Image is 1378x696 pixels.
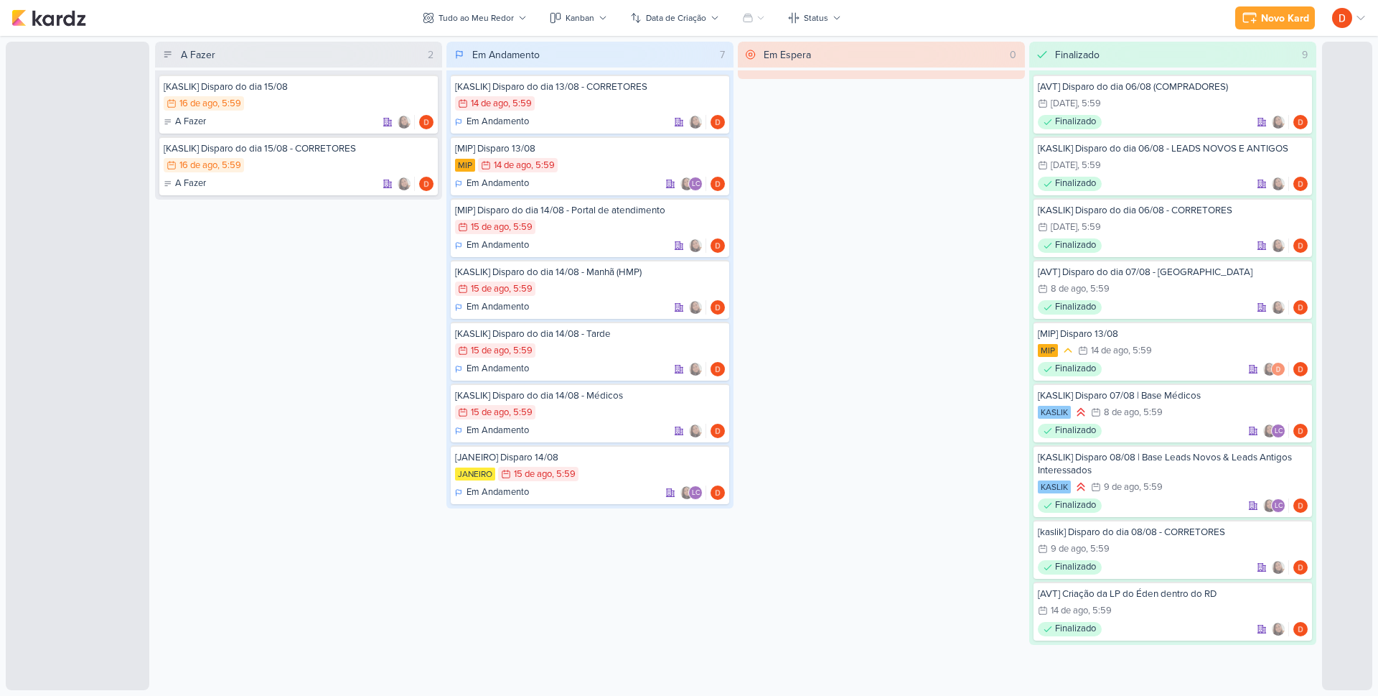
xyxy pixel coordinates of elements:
[508,99,532,108] div: , 5:59
[688,424,706,438] div: Colaboradores: Sharlene Khoury
[1038,328,1308,340] div: [MIP] Disparo 13/08
[1038,406,1071,419] div: KASLIK
[419,177,433,191] img: Diego Lima | TAGAWA
[471,346,509,356] div: 15 de ago
[1038,560,1102,575] div: Finalizado
[1271,560,1285,575] img: Sharlene Khoury
[164,80,433,93] div: [KASLIK] Disparo do dia 15/08
[1293,560,1308,575] div: Responsável: Diego Lima | TAGAWA
[419,115,433,129] img: Diego Lima | TAGAWA
[471,408,509,417] div: 15 de ago
[467,362,529,376] p: Em Andamento
[711,177,725,191] img: Diego Lima | TAGAWA
[1261,11,1309,26] div: Novo Kard
[1051,606,1088,616] div: 14 de ago
[217,99,241,108] div: , 5:59
[467,115,529,129] p: Em Andamento
[1271,424,1285,438] div: Laís Costa
[1139,483,1163,492] div: , 5:59
[680,486,694,500] img: Sharlene Khoury
[471,99,508,108] div: 14 de ago
[711,486,725,500] img: Diego Lima | TAGAWA
[714,47,731,62] div: 7
[1055,424,1096,438] p: Finalizado
[1262,498,1277,513] img: Sharlene Khoury
[1293,115,1308,129] div: Responsável: Diego Lima | TAGAWA
[1055,622,1096,636] p: Finalizado
[1086,544,1110,554] div: , 5:59
[397,115,411,129] img: Sharlene Khoury
[1038,266,1308,279] div: [AVT] Disparo do dia 07/08 - Jardim do Éden
[164,142,433,155] div: [KASLIK] Disparo do dia 15/08 - CORRETORES
[455,300,529,315] div: Em Andamento
[688,300,706,315] div: Colaboradores: Sharlene Khoury
[397,177,415,191] div: Colaboradores: Sharlene Khoury
[1293,300,1308,315] div: Responsável: Diego Lima | TAGAWA
[1271,238,1289,253] div: Colaboradores: Sharlene Khoury
[455,204,725,217] div: [MIP] Disparo do dia 14/08 - Portal de atendimento
[509,284,533,294] div: , 5:59
[680,177,706,191] div: Colaboradores: Sharlene Khoury, Laís Costa
[1293,622,1308,636] img: Diego Lima | TAGAWA
[164,177,206,191] div: A Fazer
[1055,177,1096,191] p: Finalizado
[1051,284,1086,294] div: 8 de ago
[711,362,725,376] img: Diego Lima | TAGAWA
[1139,408,1163,417] div: , 5:59
[1038,344,1058,357] div: MIP
[1104,483,1139,492] div: 9 de ago
[455,238,529,253] div: Em Andamento
[680,177,694,191] img: Sharlene Khoury
[1038,238,1102,253] div: Finalizado
[1275,503,1283,510] p: LC
[1077,99,1101,108] div: , 5:59
[1038,204,1308,217] div: [KASLIK] Disparo do dia 06/08 - CORRETORES
[509,346,533,356] div: , 5:59
[1038,451,1308,477] div: [KASLIK] Disparo 08/08 | Base Leads Novos & Leads Antigos Interessados
[692,181,700,188] p: LC
[397,115,415,129] div: Colaboradores: Sharlene Khoury
[175,115,206,129] p: A Fazer
[471,284,509,294] div: 15 de ago
[455,115,529,129] div: Em Andamento
[1293,300,1308,315] img: Diego Lima | TAGAWA
[1271,498,1285,513] div: Laís Costa
[1077,161,1101,170] div: , 5:59
[1296,47,1313,62] div: 9
[179,161,217,170] div: 16 de ago
[455,468,495,481] div: JANEIRO
[688,115,706,129] div: Colaboradores: Sharlene Khoury
[680,486,706,500] div: Colaboradores: Sharlene Khoury, Laís Costa
[711,115,725,129] img: Diego Lima | TAGAWA
[688,300,703,315] img: Sharlene Khoury
[455,328,725,340] div: [KASLIK] Disparo do dia 14/08 - Tarde
[1051,161,1077,170] div: [DATE]
[1262,362,1289,376] div: Colaboradores: Sharlene Khoury, Diego Lima | TAGAWA
[1038,526,1308,539] div: [kaslik] Disparo do dia 08/08 - CORRETORES
[472,47,540,62] div: Em Andamento
[1104,408,1139,417] div: 8 de ago
[688,238,706,253] div: Colaboradores: Sharlene Khoury
[688,486,703,500] div: Laís Costa
[455,486,529,500] div: Em Andamento
[1293,177,1308,191] img: Diego Lima | TAGAWA
[1293,115,1308,129] img: Diego Lima | TAGAWA
[494,161,531,170] div: 14 de ago
[1293,622,1308,636] div: Responsável: Diego Lima | TAGAWA
[467,424,529,438] p: Em Andamento
[1128,346,1152,356] div: , 5:59
[1271,300,1289,315] div: Colaboradores: Sharlene Khoury
[1038,389,1308,402] div: [KASLIK] Disparo 07/08 | Base Médicos
[514,470,552,479] div: 15 de ago
[179,99,217,108] div: 16 de ago
[1004,47,1022,62] div: 0
[711,300,725,315] div: Responsável: Diego Lima | TAGAWA
[467,177,529,191] p: Em Andamento
[1262,362,1277,376] img: Sharlene Khoury
[181,47,215,62] div: A Fazer
[688,362,706,376] div: Colaboradores: Sharlene Khoury
[711,238,725,253] div: Responsável: Diego Lima | TAGAWA
[711,177,725,191] div: Responsável: Diego Lima | TAGAWA
[1275,428,1283,435] p: LC
[1271,622,1289,636] div: Colaboradores: Sharlene Khoury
